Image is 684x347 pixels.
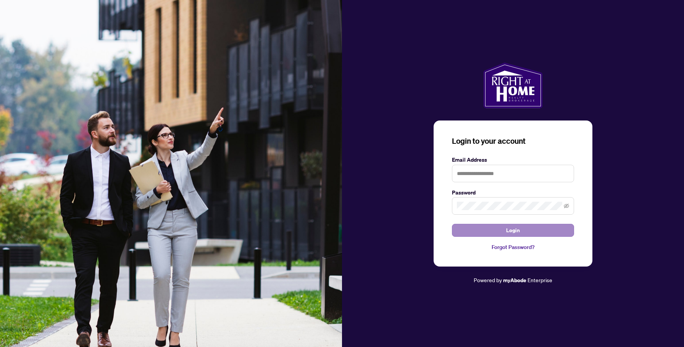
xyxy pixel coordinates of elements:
span: Enterprise [528,276,552,283]
span: Login [506,224,520,236]
label: Email Address [452,156,574,164]
label: Password [452,188,574,197]
span: Powered by [474,276,502,283]
a: myAbode [503,276,526,284]
img: ma-logo [483,63,542,108]
h3: Login to your account [452,136,574,146]
span: eye-invisible [564,203,569,209]
button: Login [452,224,574,237]
a: Forgot Password? [452,243,574,251]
